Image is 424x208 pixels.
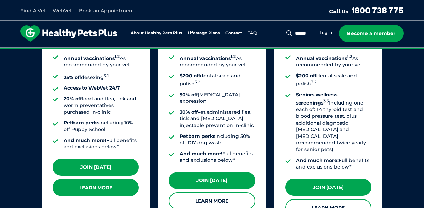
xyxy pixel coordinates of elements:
li: including 50% off DIY dog wash [180,133,255,146]
a: Learn More [53,179,139,196]
a: Book an Appointment [79,7,134,14]
sup: 1.2 [347,54,352,59]
sup: 1.2 [115,54,120,59]
a: Join [DATE] [285,179,371,196]
button: Search [285,30,293,36]
li: Full benefits and exclusions below* [64,137,139,150]
li: Full benefits and exclusions below* [180,150,255,164]
img: hpp-logo [20,25,117,42]
a: Call Us1800 738 775 [329,5,404,15]
strong: And much more! [296,157,339,163]
strong: Access to WebVet 24/7 [64,85,120,91]
strong: Annual vaccinations [64,55,120,61]
li: As recommended by your vet [296,53,371,68]
span: Proactive, preventative wellness program designed to keep your pet healthier and happier for longer [85,48,339,54]
li: As recommended by your vet [180,53,255,68]
li: food and flea, tick and worm preventatives purchased in-clinic [64,96,139,116]
strong: 50% off [180,92,198,98]
a: About Healthy Pets Plus [131,31,182,35]
sup: 3.1 [104,73,109,78]
strong: 20% off [64,96,82,102]
strong: $200 off [180,73,200,79]
li: Full benefits and exclusions below* [296,157,371,171]
strong: And much more! [180,150,222,157]
a: Lifestage Plans [187,31,220,35]
strong: And much more! [64,137,106,143]
a: WebVet [53,7,72,14]
span: Call Us [329,8,348,15]
strong: Annual vaccinations [180,55,236,61]
a: Join [DATE] [169,172,255,189]
strong: 25% off [64,74,81,80]
a: Log in [320,30,332,35]
sup: 3.2 [195,80,200,84]
sup: 1.2 [231,54,236,59]
strong: $200 off [296,73,316,79]
sup: 3.2 [311,80,317,84]
strong: Petbarn perks [64,119,99,126]
a: FAQ [247,31,257,35]
strong: Annual vaccinations [296,55,352,61]
strong: Seniors wellness screenings [296,92,337,106]
strong: 30% off [180,109,198,115]
li: dental scale and polish [180,73,255,87]
li: dental scale and polish [296,73,371,87]
a: Join [DATE] [53,159,139,176]
li: [MEDICAL_DATA] expression [180,92,255,105]
li: As recommended by your vet [64,53,139,68]
sup: 3.3 [323,99,329,103]
li: vet administered flea, tick and [MEDICAL_DATA] injectable prevention in-clinic [180,109,255,129]
a: Contact [225,31,242,35]
a: Become a member [339,25,404,42]
li: Including one each of: T4 thyroid test and blood pressure test, plus additional diagnostic [MEDIC... [296,92,371,153]
li: including 10% off Puppy School [64,119,139,133]
a: Find A Vet [20,7,46,14]
li: desexing [64,73,139,81]
strong: Petbarn perks [180,133,215,139]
